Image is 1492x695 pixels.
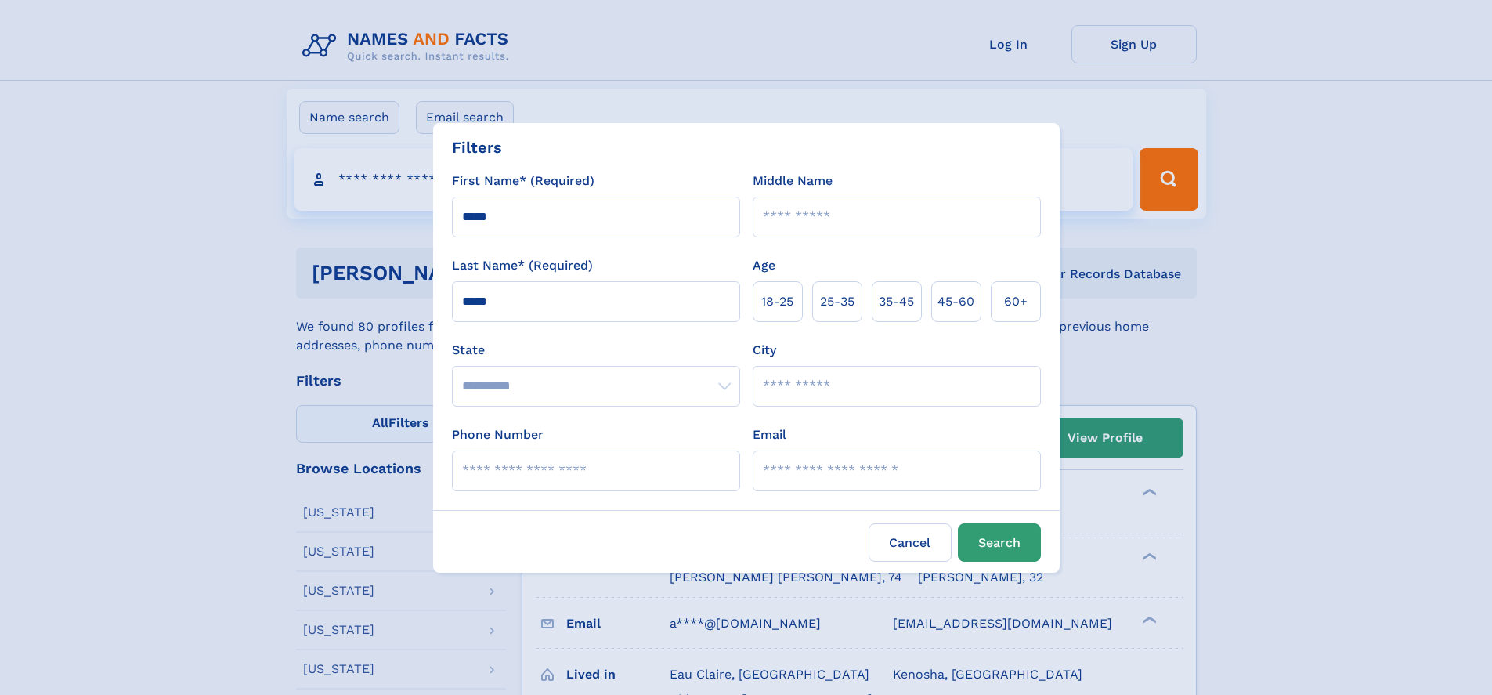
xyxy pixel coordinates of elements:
label: First Name* (Required) [452,172,594,190]
label: State [452,341,740,360]
label: Age [753,256,775,275]
label: Email [753,425,786,444]
span: 35‑45 [879,292,914,311]
span: 45‑60 [937,292,974,311]
button: Search [958,523,1041,562]
label: Cancel [869,523,952,562]
label: Last Name* (Required) [452,256,593,275]
div: Filters [452,136,502,159]
label: Middle Name [753,172,833,190]
span: 25‑35 [820,292,854,311]
label: Phone Number [452,425,544,444]
span: 60+ [1004,292,1028,311]
span: 18‑25 [761,292,793,311]
label: City [753,341,776,360]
